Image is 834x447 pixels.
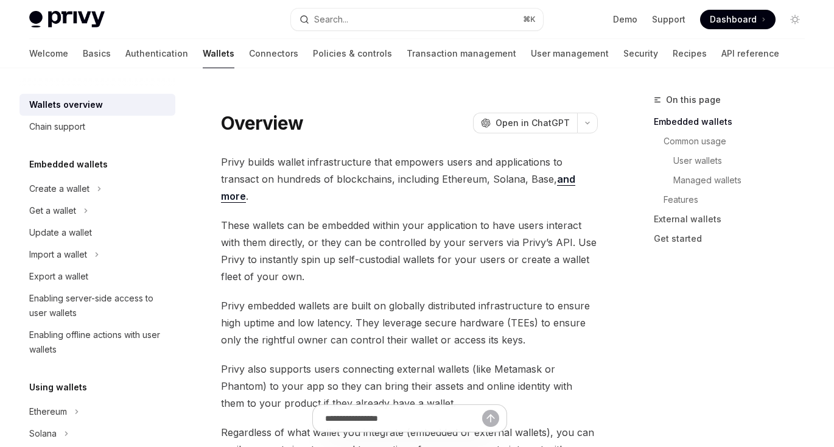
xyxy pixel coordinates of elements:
[29,426,57,441] div: Solana
[700,10,776,29] a: Dashboard
[29,291,168,320] div: Enabling server-side access to user wallets
[664,132,815,151] a: Common usage
[29,181,89,196] div: Create a wallet
[125,39,188,68] a: Authentication
[221,361,598,412] span: Privy also supports users connecting external wallets (like Metamask or Phantom) to your app so t...
[652,13,685,26] a: Support
[654,229,815,248] a: Get started
[249,39,298,68] a: Connectors
[623,39,658,68] a: Security
[19,116,175,138] a: Chain support
[654,112,815,132] a: Embedded wallets
[83,39,111,68] a: Basics
[221,112,303,134] h1: Overview
[785,10,805,29] button: Toggle dark mode
[19,287,175,324] a: Enabling server-side access to user wallets
[221,297,598,348] span: Privy embedded wallets are built on globally distributed infrastructure to ensure high uptime and...
[29,269,88,284] div: Export a wallet
[291,9,543,30] button: Search...⌘K
[29,11,105,28] img: light logo
[721,39,779,68] a: API reference
[221,153,598,205] span: Privy builds wallet infrastructure that empowers users and applications to transact on hundreds o...
[673,171,815,190] a: Managed wallets
[313,39,392,68] a: Policies & controls
[673,39,707,68] a: Recipes
[29,380,87,395] h5: Using wallets
[203,39,234,68] a: Wallets
[473,113,577,133] button: Open in ChatGPT
[29,225,92,240] div: Update a wallet
[19,324,175,361] a: Enabling offline actions with user wallets
[710,13,757,26] span: Dashboard
[314,12,348,27] div: Search...
[673,151,815,171] a: User wallets
[29,404,67,419] div: Ethereum
[19,94,175,116] a: Wallets overview
[654,209,815,229] a: External wallets
[29,157,108,172] h5: Embedded wallets
[29,97,103,112] div: Wallets overview
[664,190,815,209] a: Features
[613,13,637,26] a: Demo
[407,39,516,68] a: Transaction management
[29,119,85,134] div: Chain support
[29,328,168,357] div: Enabling offline actions with user wallets
[496,117,570,129] span: Open in ChatGPT
[666,93,721,107] span: On this page
[221,217,598,285] span: These wallets can be embedded within your application to have users interact with them directly, ...
[531,39,609,68] a: User management
[523,15,536,24] span: ⌘ K
[19,266,175,287] a: Export a wallet
[29,39,68,68] a: Welcome
[482,410,499,427] button: Send message
[19,222,175,244] a: Update a wallet
[29,203,76,218] div: Get a wallet
[29,247,87,262] div: Import a wallet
